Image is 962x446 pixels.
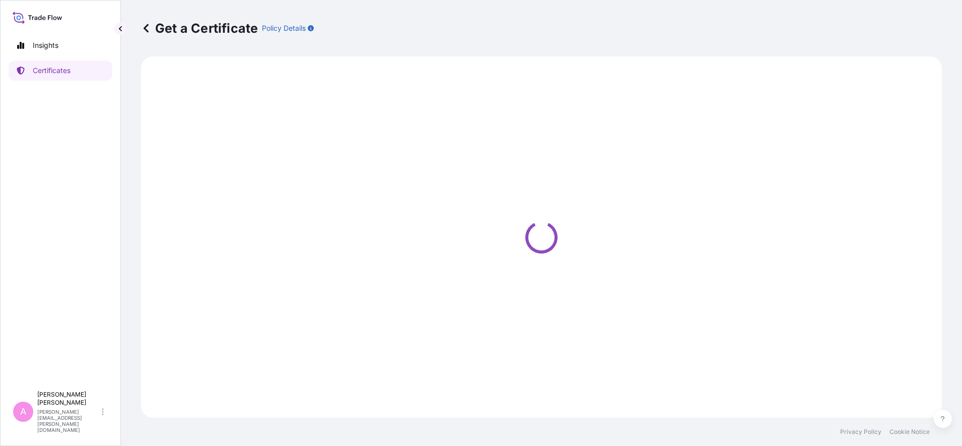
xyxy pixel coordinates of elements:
[141,20,258,36] p: Get a Certificate
[33,66,71,76] p: Certificates
[9,35,112,55] a: Insights
[37,409,100,433] p: [PERSON_NAME][EMAIL_ADDRESS][PERSON_NAME][DOMAIN_NAME]
[20,407,26,417] span: A
[33,40,58,50] p: Insights
[147,62,936,412] div: Loading
[9,60,112,81] a: Certificates
[37,391,100,407] p: [PERSON_NAME] [PERSON_NAME]
[840,428,881,436] a: Privacy Policy
[262,23,306,33] p: Policy Details
[889,428,930,436] a: Cookie Notice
